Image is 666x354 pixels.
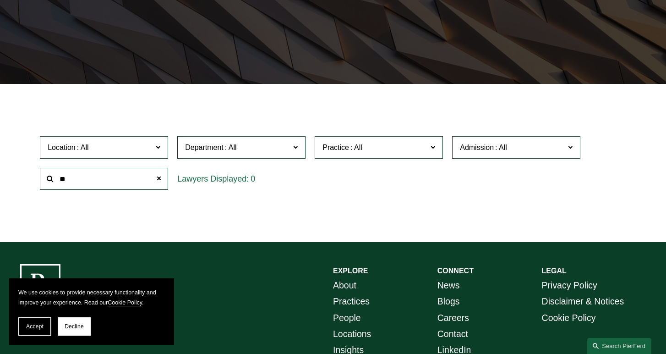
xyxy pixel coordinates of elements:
strong: CONNECT [437,267,474,275]
a: News [437,277,460,293]
span: Admission [460,144,494,151]
span: Department [185,144,224,151]
button: Accept [18,317,51,336]
a: Practices [333,293,370,310]
span: Decline [65,323,84,330]
span: Practice [322,144,349,151]
a: Locations [333,326,371,342]
span: Accept [26,323,44,330]
span: Location [48,144,76,151]
strong: EXPLORE [333,267,368,275]
a: Contact [437,326,468,342]
a: Cookie Policy [542,310,596,326]
a: About [333,277,356,293]
button: Decline [58,317,91,336]
strong: LEGAL [542,267,567,275]
span: 0 [251,174,255,183]
a: Cookie Policy [108,299,142,306]
a: Search this site [587,338,651,354]
p: We use cookies to provide necessary functionality and improve your experience. Read our . [18,288,165,308]
a: Privacy Policy [542,277,597,293]
a: People [333,310,361,326]
a: Blogs [437,293,460,310]
section: Cookie banner [9,278,174,345]
a: Disclaimer & Notices [542,293,624,310]
a: Careers [437,310,469,326]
